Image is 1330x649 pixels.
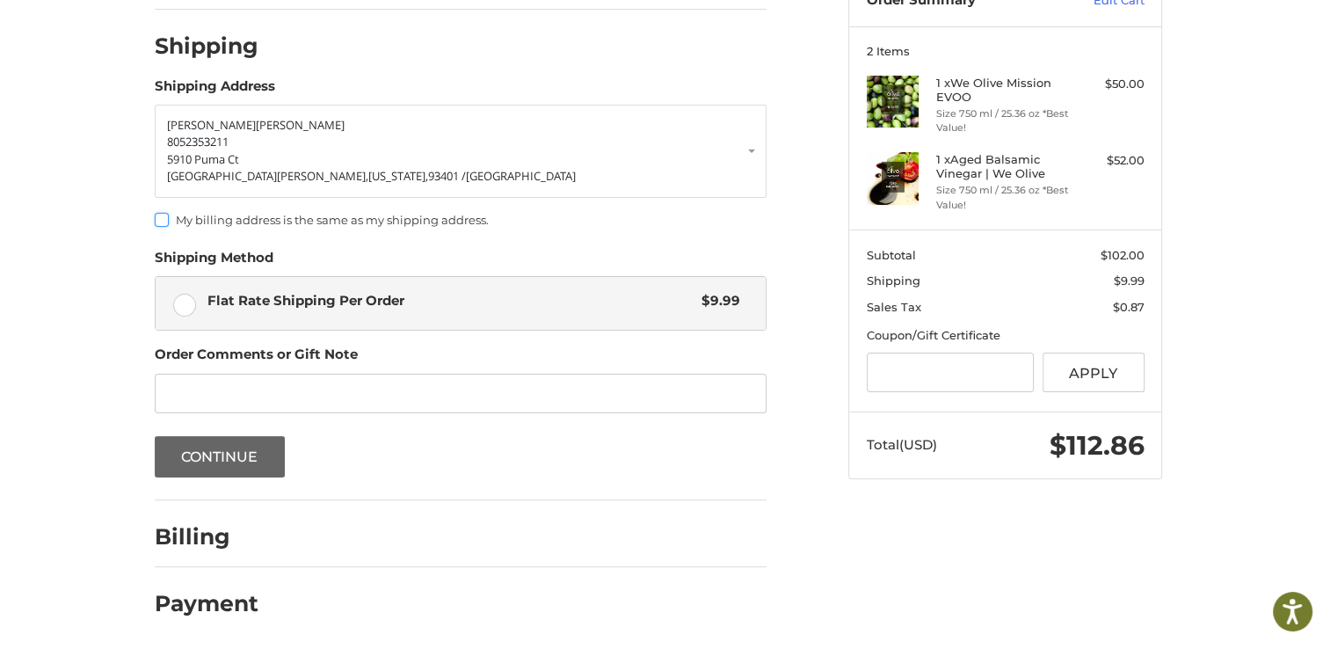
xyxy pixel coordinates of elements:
[167,117,256,133] span: [PERSON_NAME]
[155,77,275,105] legend: Shipping Address
[936,183,1071,212] li: Size 750 ml / 25.36 oz *Best Value!
[155,248,273,276] legend: Shipping Method
[1075,152,1145,170] div: $52.00
[867,327,1145,345] div: Coupon/Gift Certificate
[368,168,428,184] span: [US_STATE],
[936,76,1071,105] h4: 1 x We Olive Mission EVOO
[867,353,1035,392] input: Gift Certificate or Coupon Code
[1050,429,1145,462] span: $112.86
[1075,76,1145,93] div: $50.00
[256,117,345,133] span: [PERSON_NAME]
[693,291,740,311] span: $9.99
[167,151,239,167] span: 5910 Puma Ct
[155,213,767,227] label: My billing address is the same as my shipping address.
[936,106,1071,135] li: Size 750 ml / 25.36 oz *Best Value!
[155,33,258,60] h2: Shipping
[1114,273,1145,288] span: $9.99
[1101,248,1145,262] span: $102.00
[167,134,229,149] span: 8052353211
[207,291,694,311] span: Flat Rate Shipping Per Order
[1043,353,1145,392] button: Apply
[202,23,223,44] button: Open LiveChat chat widget
[867,44,1145,58] h3: 2 Items
[155,523,258,551] h2: Billing
[25,26,199,40] p: We're away right now. Please check back later!
[867,436,937,453] span: Total (USD)
[155,436,285,478] button: Continue
[155,105,767,198] a: Enter or select a different address
[167,168,368,184] span: [GEOGRAPHIC_DATA][PERSON_NAME],
[428,168,466,184] span: 93401 /
[936,152,1071,181] h4: 1 x Aged Balsamic Vinegar | We Olive
[155,345,358,373] legend: Order Comments
[155,590,258,617] h2: Payment
[867,300,921,314] span: Sales Tax
[466,168,576,184] span: [GEOGRAPHIC_DATA]
[867,248,916,262] span: Subtotal
[867,273,920,288] span: Shipping
[1113,300,1145,314] span: $0.87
